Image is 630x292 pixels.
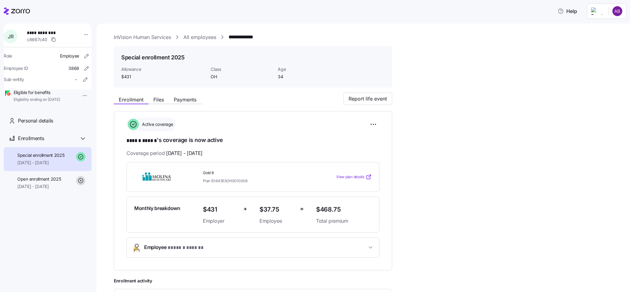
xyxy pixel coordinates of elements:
[14,97,60,102] span: Eligibility ending on [DATE]
[126,136,379,145] h1: 's coverage is now active
[17,176,61,182] span: Open enrollment 2025
[278,74,340,80] span: 34
[4,65,28,71] span: Employee ID
[17,160,65,166] span: [DATE] - [DATE]
[316,204,372,215] span: $468.75
[558,7,577,15] span: Help
[203,170,311,176] span: Gold 8
[114,33,171,41] a: InVision Human Services
[144,243,204,252] span: Employee
[153,97,164,102] span: Files
[612,6,622,16] img: c6b7e62a50e9d1badab68c8c9b51d0dd
[60,53,79,59] span: Employee
[121,66,206,72] span: Allowance
[183,33,216,41] a: All employees
[259,204,295,215] span: $37.75
[17,152,65,158] span: Special enrollment 2025
[4,76,24,83] span: Sub-entity
[8,34,13,39] span: J R
[134,204,180,212] span: Monthly breakdown
[349,95,387,102] span: Report life event
[343,92,392,105] button: Report life event
[4,53,12,59] span: Role
[259,217,295,225] span: Employee
[121,54,185,61] h1: Special enrollment 2025
[203,178,247,183] span: Plan ID: 64353OH0010008
[278,66,340,72] span: Age
[553,5,582,17] button: Help
[243,204,247,213] span: +
[17,183,61,190] span: [DATE] - [DATE]
[75,76,77,83] span: -
[166,149,203,157] span: [DATE] - [DATE]
[119,97,144,102] span: Enrollment
[591,7,603,15] img: Employer logo
[316,217,372,225] span: Total premium
[14,89,60,96] span: Eligible for benefits
[203,217,238,225] span: Employer
[134,170,179,184] img: Molina
[114,278,392,284] span: Enrollment activity
[211,74,273,80] span: OH
[27,36,47,43] span: c8667c40
[174,97,196,102] span: Payments
[300,204,304,213] span: =
[211,66,273,72] span: Class
[140,121,173,127] span: Active coverage
[121,74,206,80] span: $431
[18,117,53,125] span: Personal details
[18,135,44,142] span: Enrollments
[336,174,364,180] span: View plan details
[203,204,238,215] span: $431
[126,149,203,157] span: Coverage period
[336,174,372,180] a: View plan details
[68,65,79,71] span: 3868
